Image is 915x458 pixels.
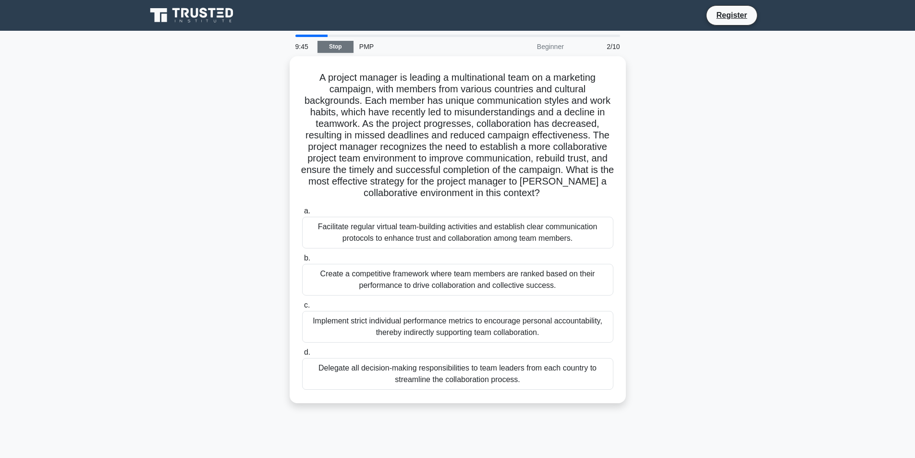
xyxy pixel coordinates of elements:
[301,72,614,199] h5: A project manager is leading a multinational team on a marketing campaign, with members from vari...
[302,311,613,343] div: Implement strict individual performance metrics to encourage personal accountability, thereby ind...
[486,37,570,56] div: Beginner
[304,301,310,309] span: c.
[302,264,613,296] div: Create a competitive framework where team members are ranked based on their performance to drive ...
[304,207,310,215] span: a.
[570,37,626,56] div: 2/10
[317,41,354,53] a: Stop
[304,254,310,262] span: b.
[354,37,486,56] div: PMP
[290,37,317,56] div: 9:45
[302,217,613,248] div: Facilitate regular virtual team-building activities and establish clear communication protocols t...
[302,358,613,390] div: Delegate all decision-making responsibilities to team leaders from each country to streamline the...
[710,9,753,21] a: Register
[304,348,310,356] span: d.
